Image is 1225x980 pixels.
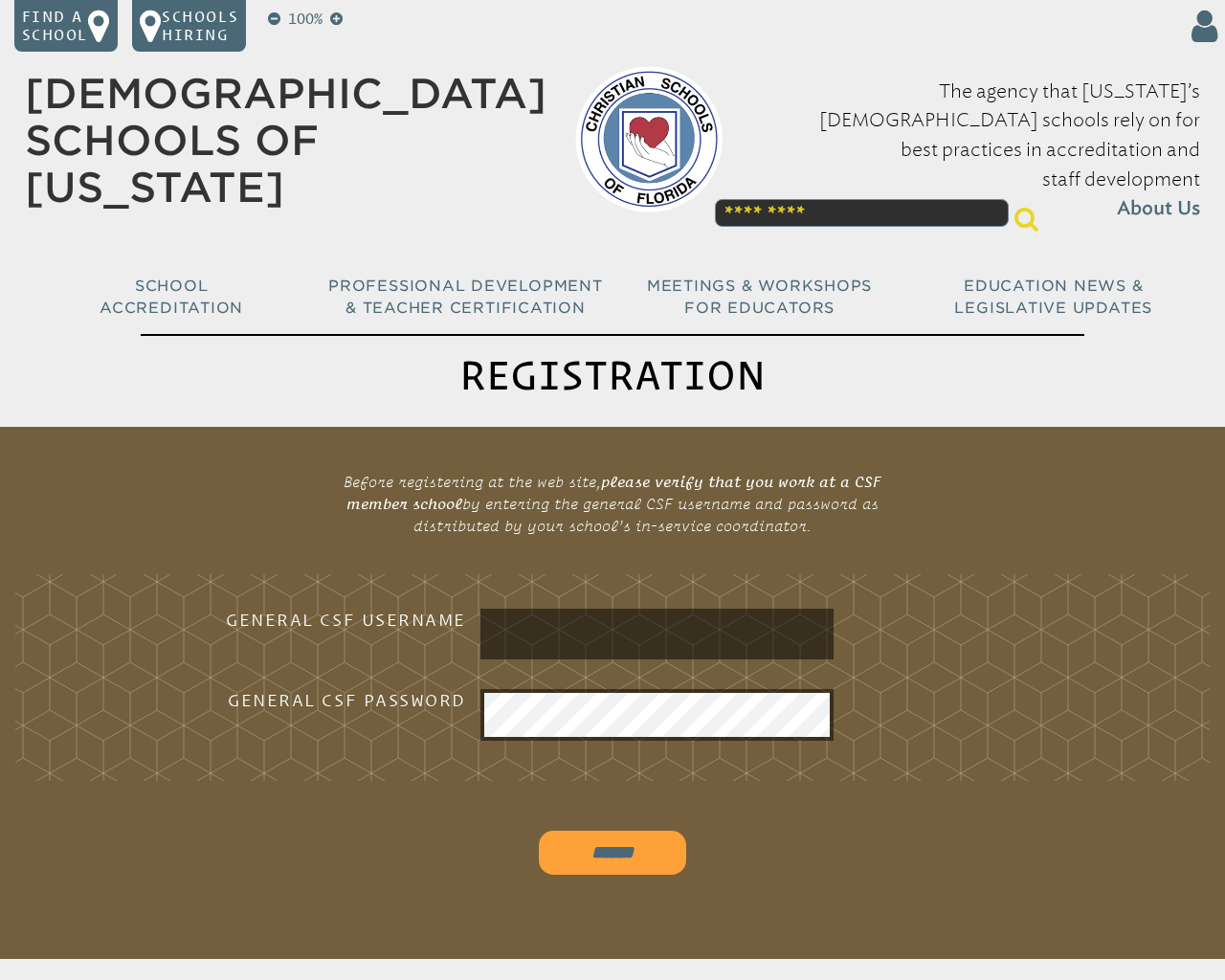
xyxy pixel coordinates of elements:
span: School Accreditation [100,277,243,317]
b: please verify that you work at a CSF member school [346,473,881,512]
p: Schools Hiring [162,8,238,44]
span: Education News & Legislative Updates [954,277,1152,317]
span: About Us [1117,195,1200,225]
span: Meetings & Workshops for Educators [647,277,872,317]
p: 100% [284,8,326,30]
p: Find a school [22,8,88,44]
p: Before registering at the web site, by entering the general CSF username and password as distribu... [311,463,914,544]
span: Professional Development & Teacher Certification [328,277,602,317]
a: [DEMOGRAPHIC_DATA] Schools of [US_STATE] [25,69,546,211]
p: The agency that [US_STATE]’s [DEMOGRAPHIC_DATA] schools rely on for best practices in accreditati... [752,78,1201,225]
h1: Registration [141,334,1085,412]
img: csf-logo-web-colors.png [575,66,723,213]
h3: General CSF Username [172,609,466,631]
h3: General CSF Password [172,689,466,711]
